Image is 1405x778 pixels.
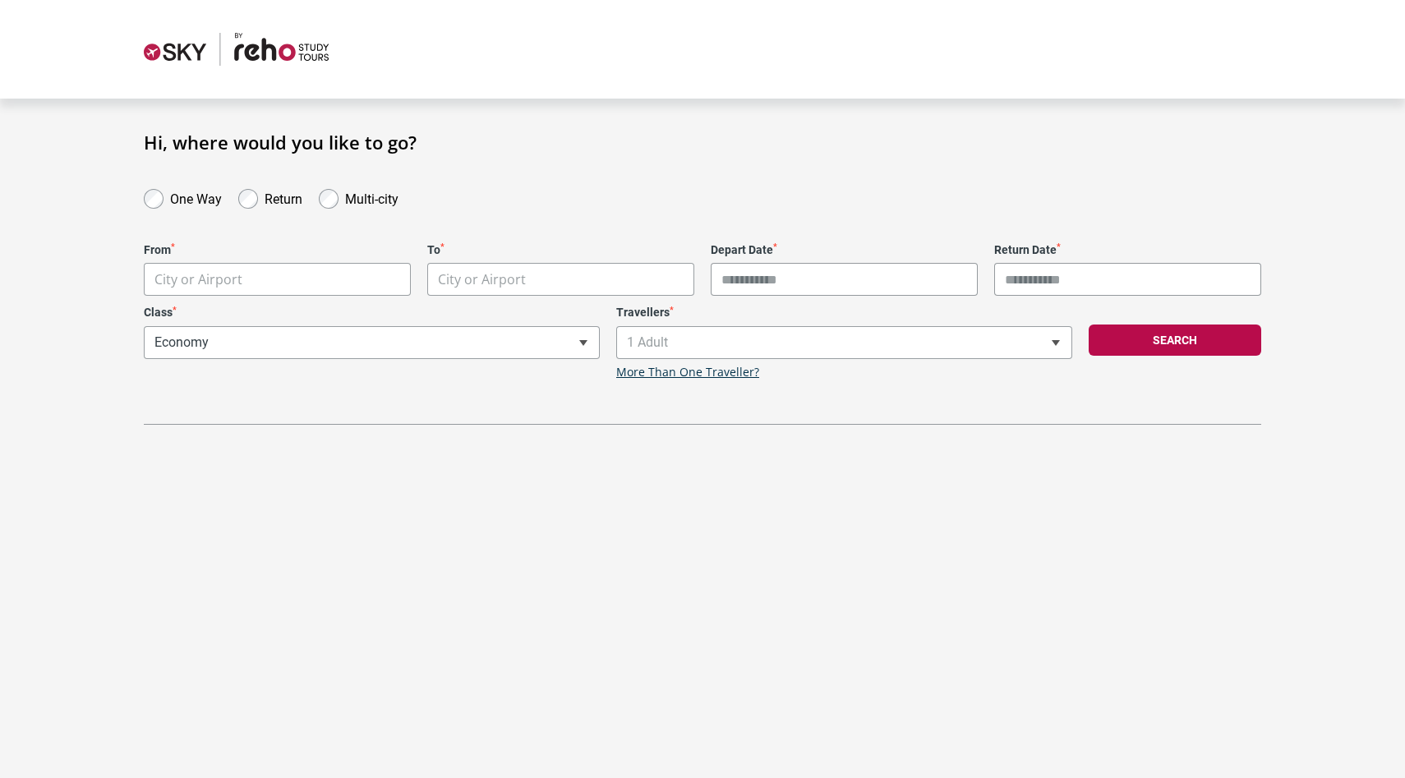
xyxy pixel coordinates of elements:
[145,327,599,358] span: Economy
[144,326,600,359] span: Economy
[438,270,526,288] span: City or Airport
[144,131,1261,153] h1: Hi, where would you like to go?
[154,270,242,288] span: City or Airport
[617,327,1071,358] span: 1 Adult
[616,366,759,380] a: More Than One Traveller?
[1089,325,1261,356] button: Search
[145,264,410,296] span: City or Airport
[144,263,411,296] span: City or Airport
[427,263,694,296] span: City or Airport
[616,326,1072,359] span: 1 Adult
[428,264,693,296] span: City or Airport
[711,243,978,257] label: Depart Date
[144,306,600,320] label: Class
[170,187,222,207] label: One Way
[994,243,1261,257] label: Return Date
[144,243,411,257] label: From
[345,187,398,207] label: Multi-city
[616,306,1072,320] label: Travellers
[427,243,694,257] label: To
[265,187,302,207] label: Return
